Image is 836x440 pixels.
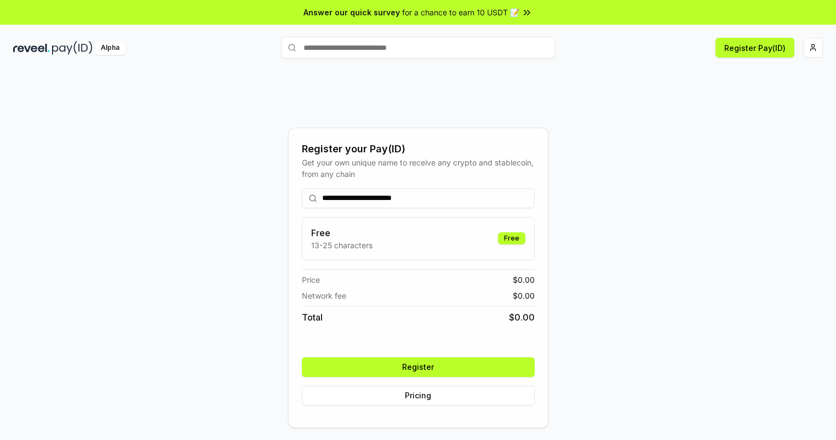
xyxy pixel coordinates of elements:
[302,311,323,324] span: Total
[311,226,373,239] h3: Free
[509,311,535,324] span: $ 0.00
[302,386,535,405] button: Pricing
[302,274,320,285] span: Price
[13,41,50,55] img: reveel_dark
[311,239,373,251] p: 13-25 characters
[715,38,794,58] button: Register Pay(ID)
[304,7,400,18] span: Answer our quick survey
[498,232,525,244] div: Free
[95,41,125,55] div: Alpha
[302,157,535,180] div: Get your own unique name to receive any crypto and stablecoin, from any chain
[402,7,519,18] span: for a chance to earn 10 USDT 📝
[302,141,535,157] div: Register your Pay(ID)
[302,290,346,301] span: Network fee
[513,290,535,301] span: $ 0.00
[52,41,93,55] img: pay_id
[513,274,535,285] span: $ 0.00
[302,357,535,377] button: Register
